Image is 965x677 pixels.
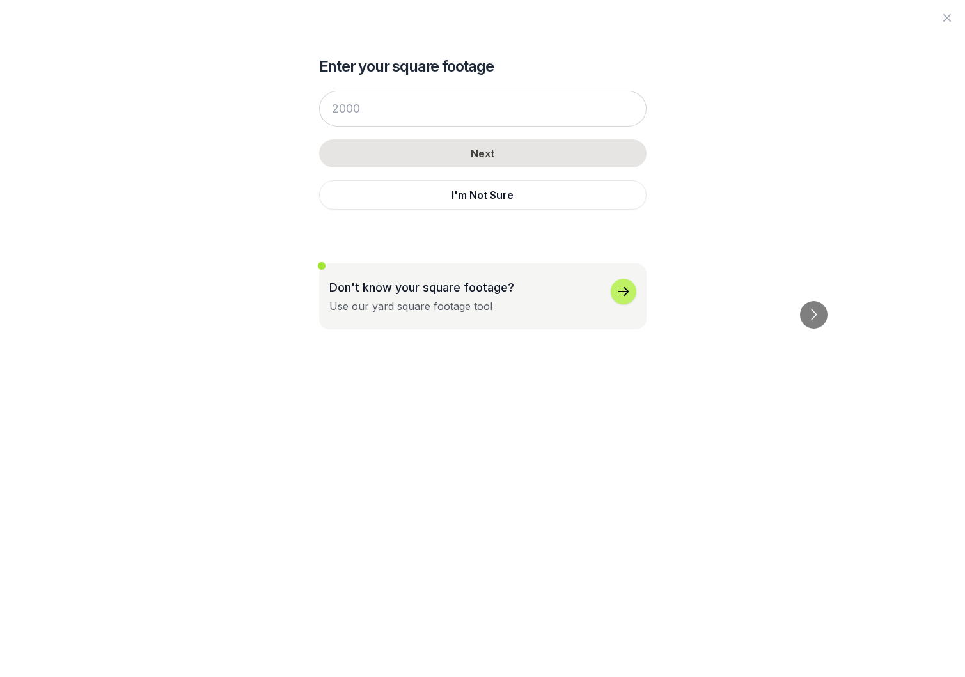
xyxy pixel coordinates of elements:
[319,139,647,167] button: Next
[319,263,647,329] button: Don't know your square footage?Use our yard square footage tool
[800,301,828,329] button: Go to next slide
[319,180,647,210] button: I'm Not Sure
[319,56,647,77] h2: Enter your square footage
[329,299,492,314] div: Use our yard square footage tool
[329,279,514,296] p: Don't know your square footage?
[319,91,647,127] input: 2000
